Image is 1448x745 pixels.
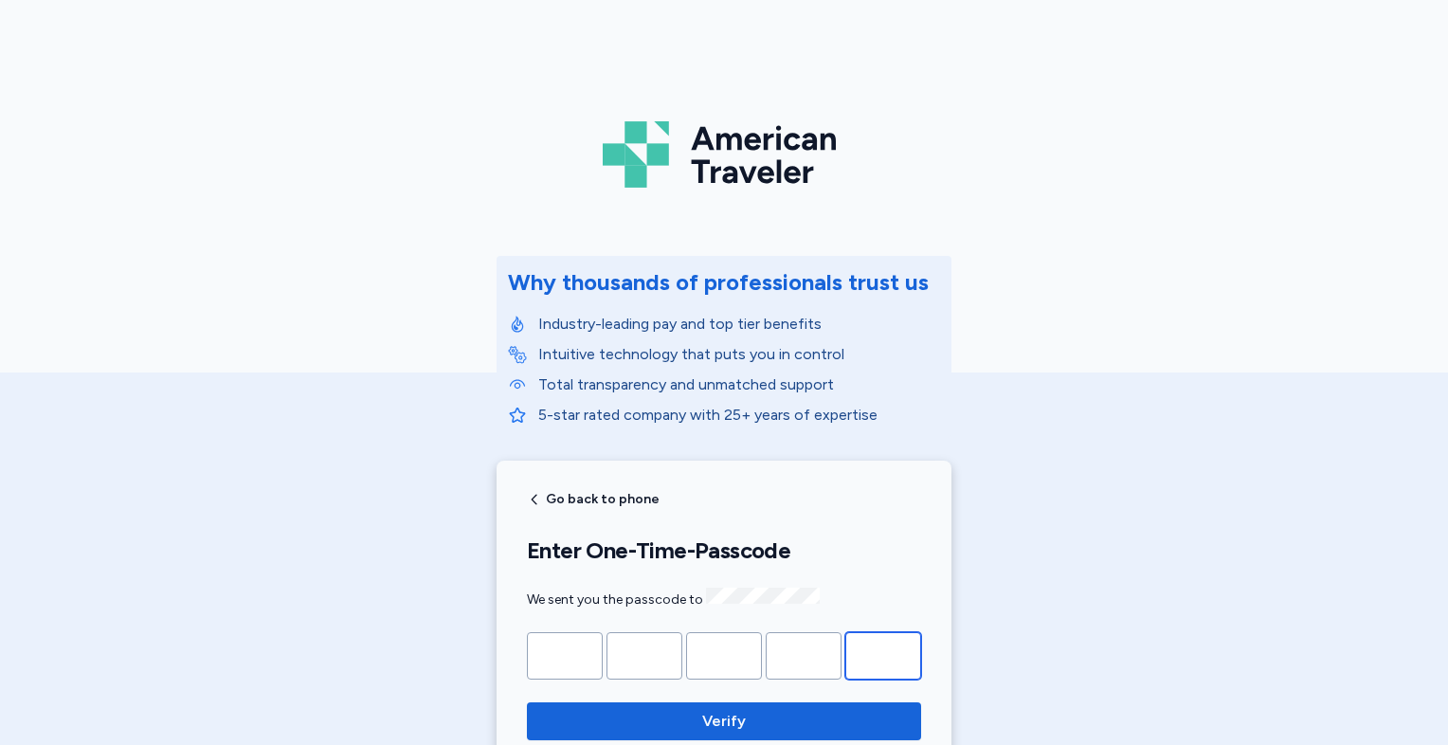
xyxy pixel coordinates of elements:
[538,313,940,336] p: Industry-leading pay and top tier benefits
[845,632,921,680] input: Please enter OTP character 5
[702,710,746,733] span: Verify
[686,632,762,680] input: Please enter OTP character 3
[538,343,940,366] p: Intuitive technology that puts you in control
[508,267,929,298] div: Why thousands of professionals trust us
[527,536,921,565] h1: Enter One-Time-Passcode
[527,492,660,507] button: Go back to phone
[538,373,940,396] p: Total transparency and unmatched support
[527,591,820,608] span: We sent you the passcode to
[527,702,921,740] button: Verify
[546,493,660,506] span: Go back to phone
[766,632,842,680] input: Please enter OTP character 4
[527,632,603,680] input: Please enter OTP character 1
[603,114,845,195] img: Logo
[606,632,682,680] input: Please enter OTP character 2
[538,404,940,427] p: 5-star rated company with 25+ years of expertise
